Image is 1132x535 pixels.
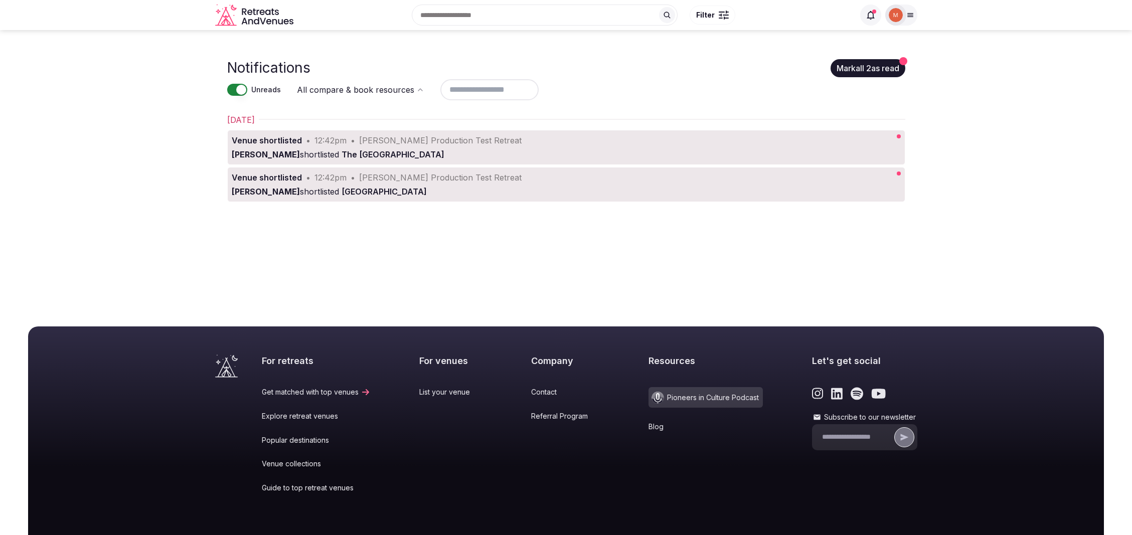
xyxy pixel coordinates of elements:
[215,354,238,378] a: Visit the homepage
[812,412,917,422] label: Subscribe to our newsletter
[227,114,255,126] h2: [DATE]
[812,354,917,367] h2: Let's get social
[262,411,371,421] a: Explore retreat venues
[831,387,843,400] a: Link to the retreats and venues LinkedIn page
[342,149,444,159] span: The [GEOGRAPHIC_DATA]
[871,387,886,400] a: Link to the retreats and venues Youtube page
[351,134,355,146] div: •
[419,354,482,367] h2: For venues
[262,483,371,493] a: Guide to top retreat venues
[649,422,763,432] a: Blog
[812,387,824,400] a: Link to the retreats and venues Instagram page
[531,411,600,421] a: Referral Program
[889,8,903,22] img: Mark Fromson
[232,171,302,184] div: Venue shortlisted
[531,387,600,397] a: Contact
[228,167,840,202] a: Venue shortlisted•12:42pm•[PERSON_NAME] Production Test Retreat[PERSON_NAME]shortlisted [GEOGRAPH...
[262,435,371,445] a: Popular destinations
[232,186,836,198] div: shortlisted
[342,187,427,197] span: [GEOGRAPHIC_DATA]
[531,354,600,367] h2: Company
[649,354,763,367] h2: Resources
[696,10,715,20] span: Filter
[690,6,735,25] button: Filter
[314,171,347,184] div: 12:42pm
[351,171,355,184] div: •
[262,387,371,397] a: Get matched with top venues
[227,58,310,78] h1: Notifications
[359,171,522,184] div: [PERSON_NAME] Production Test Retreat
[262,354,371,367] h2: For retreats
[232,149,300,159] strong: [PERSON_NAME]
[314,134,347,146] div: 12:42pm
[232,148,836,160] div: shortlisted
[251,85,281,95] label: Unreads
[359,134,522,146] div: [PERSON_NAME] Production Test Retreat
[419,387,482,397] a: List your venue
[649,387,763,408] a: Pioneers in Culture Podcast
[228,130,840,164] a: Venue shortlisted•12:42pm•[PERSON_NAME] Production Test Retreat[PERSON_NAME]shortlisted The [GEOG...
[831,59,905,77] button: Markall 2as read
[262,459,371,469] a: Venue collections
[851,387,863,400] a: Link to the retreats and venues Spotify page
[232,187,300,197] strong: [PERSON_NAME]
[306,171,310,184] div: •
[306,134,310,146] div: •
[232,134,302,146] div: Venue shortlisted
[215,4,295,27] svg: Retreats and Venues company logo
[215,4,295,27] a: Visit the homepage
